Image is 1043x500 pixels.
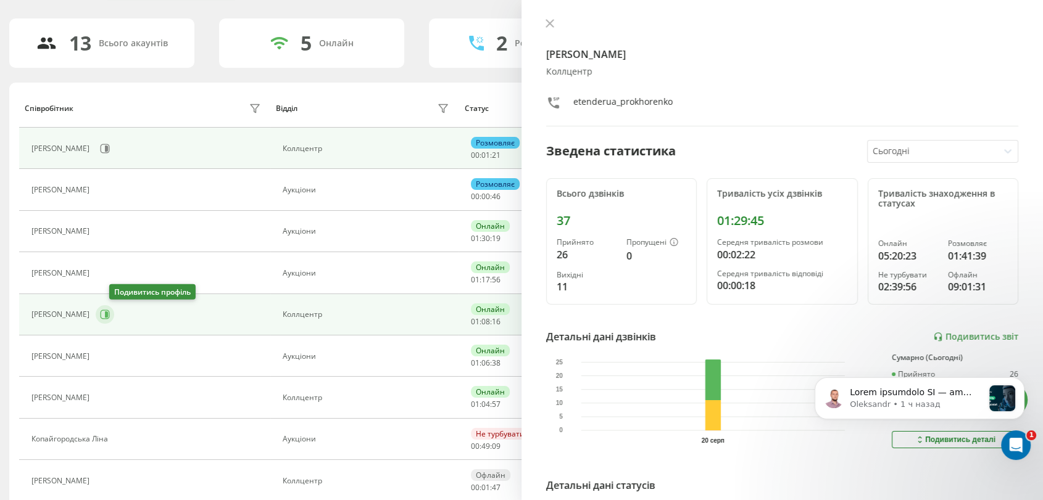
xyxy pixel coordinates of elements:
text: 5 [559,413,563,420]
span: 16 [492,316,501,327]
div: Розмовляє [471,178,520,190]
text: 10 [556,400,563,406]
div: Пропущені [626,238,686,248]
div: 01:29:45 [717,213,847,228]
div: 02:39:56 [878,279,938,294]
div: : : [471,151,501,160]
div: Розмовляють [515,38,575,49]
span: 04 [481,399,490,409]
div: [PERSON_NAME] [31,393,93,402]
text: 0 [559,427,563,433]
div: Не турбувати [471,428,530,440]
div: : : [471,276,501,284]
div: Розмовляє [948,239,1008,248]
iframe: Intercom notifications сообщение [796,353,1043,467]
div: 26 [557,247,617,262]
span: 19 [492,233,501,244]
span: 01 [471,233,480,244]
div: Онлайн [471,303,510,315]
div: etenderua_prokhorenko [573,96,673,113]
div: Подивитись профіль [109,284,196,300]
div: : : [471,483,501,492]
div: Всього акаунтів [99,38,168,49]
span: 38 [492,358,501,368]
div: 01:41:39 [948,248,1008,263]
span: 1 [1026,430,1036,440]
span: 00 [471,482,480,493]
div: Відділ [276,104,297,113]
div: Вихідні [557,271,617,279]
span: 01 [471,316,480,327]
span: 00 [471,191,480,202]
div: Онлайн [319,38,354,49]
div: Онлайн [471,386,510,398]
div: Співробітник [25,104,73,113]
div: [PERSON_NAME] [31,352,93,361]
text: 25 [556,359,563,366]
div: Коллцентр [283,144,452,153]
div: 0 [626,248,686,263]
div: : : [471,234,501,243]
span: 01 [471,274,480,285]
div: : : [471,318,501,326]
span: 30 [481,233,490,244]
div: : : [471,192,501,201]
div: 37 [557,213,686,228]
div: : : [471,442,501,451]
div: Аукціони [283,269,452,277]
span: 01 [471,358,480,368]
div: Детальні дані статусів [546,478,655,493]
div: Коллцентр [546,67,1018,77]
span: 49 [481,441,490,451]
div: Офлайн [948,271,1008,279]
iframe: Intercom live chat [1001,430,1031,460]
div: Тривалість усіх дзвінків [717,189,847,199]
span: 00 [471,150,480,160]
div: 09:01:31 [948,279,1008,294]
div: [PERSON_NAME] [31,477,93,485]
div: [PERSON_NAME] [31,186,93,194]
div: [PERSON_NAME] [31,144,93,153]
span: 46 [492,191,501,202]
a: Подивитись звіт [933,332,1018,342]
div: Прийнято [557,238,617,247]
div: Онлайн [471,220,510,232]
div: Онлайн [878,239,938,248]
div: Офлайн [471,469,510,481]
span: 17 [481,274,490,285]
span: 01 [481,482,490,493]
text: 20 серп [702,437,725,444]
text: 15 [556,386,563,393]
div: Копайгородська Ліна [31,435,111,443]
span: 00 [471,441,480,451]
div: Тривалість знаходження в статусах [878,189,1008,210]
div: 05:20:23 [878,248,938,263]
div: Коллцентр [283,393,452,402]
span: 56 [492,274,501,285]
div: Середня тривалість відповіді [717,269,847,278]
span: 00 [481,191,490,202]
div: Аукціони [283,435,452,443]
div: Не турбувати [878,271,938,279]
div: Аукціони [283,186,452,194]
div: Статус [465,104,489,113]
span: 47 [492,482,501,493]
div: [PERSON_NAME] [31,310,93,319]
div: Коллцентр [283,310,452,319]
div: Аукціони [283,227,452,236]
div: 5 [301,31,312,55]
div: [PERSON_NAME] [31,269,93,277]
div: 00:02:22 [717,247,847,262]
text: 20 [556,372,563,379]
div: 13 [69,31,91,55]
div: Онлайн [471,345,510,356]
span: 21 [492,150,501,160]
div: Аукціони [283,352,452,361]
div: [PERSON_NAME] [31,227,93,236]
span: 57 [492,399,501,409]
div: : : [471,359,501,367]
div: Коллцентр [283,477,452,485]
span: 08 [481,316,490,327]
div: Зведена статистика [546,142,676,160]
